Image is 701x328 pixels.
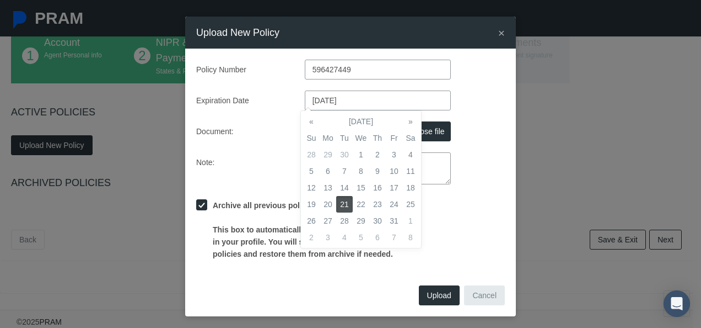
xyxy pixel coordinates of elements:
[406,127,445,136] span: Choose file
[188,91,296,110] label: Expiration Date
[336,213,353,229] td: 28
[386,146,402,163] td: 3
[402,213,419,229] td: 1
[196,25,279,40] h4: Upload New Policy
[303,146,320,163] td: 28
[303,229,320,246] td: 2
[353,130,369,146] th: We
[386,213,402,229] td: 31
[369,146,386,163] td: 2
[320,196,336,213] td: 20
[498,27,505,39] span: ×
[402,146,419,163] td: 4
[402,196,419,213] td: 25
[320,163,336,179] td: 6
[386,163,402,179] td: 10
[336,146,353,163] td: 30
[303,213,320,229] td: 26
[303,179,320,196] td: 12
[402,163,419,179] td: 11
[353,163,369,179] td: 8
[336,179,353,196] td: 14
[353,196,369,213] td: 22
[353,213,369,229] td: 29
[402,229,419,246] td: 8
[303,196,320,213] td: 19
[386,229,402,246] td: 7
[369,196,386,213] td: 23
[386,196,402,213] td: 24
[369,163,386,179] td: 9
[369,179,386,196] td: 16
[303,163,320,179] td: 5
[402,113,419,130] th: »
[320,146,336,163] td: 29
[386,130,402,146] th: Fr
[402,179,419,196] td: 18
[188,152,296,184] label: Note:
[320,213,336,229] td: 27
[303,130,320,146] th: Su
[353,229,369,246] td: 5
[336,196,353,213] td: 21
[188,60,296,80] label: Policy Number
[320,229,336,246] td: 3
[353,146,369,163] td: 1
[336,163,353,179] td: 7
[386,179,402,196] td: 17
[336,229,353,246] td: 4
[303,113,320,130] th: «
[369,213,386,229] td: 30
[336,130,353,146] th: Tu
[464,285,505,305] button: Cancel
[207,199,396,260] label: Archive all previous policies This box to automatically archive the old policies in your profile....
[419,285,460,305] button: Upload
[402,130,419,146] th: Sa
[427,291,451,300] span: Upload
[664,290,690,317] div: Open Intercom Messenger
[369,229,386,246] td: 6
[320,179,336,196] td: 13
[369,130,386,146] th: Th
[353,179,369,196] td: 15
[498,27,505,39] button: Close
[320,130,336,146] th: Mo
[188,121,296,141] label: Document:
[320,113,402,130] th: [DATE]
